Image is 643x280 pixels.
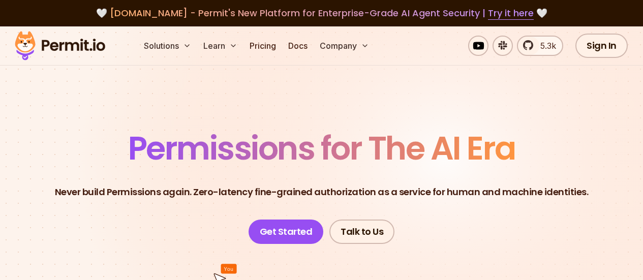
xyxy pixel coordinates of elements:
a: Pricing [246,36,280,56]
a: Get Started [249,220,324,244]
img: Permit logo [10,28,110,63]
div: 🤍 🤍 [24,6,619,20]
button: Company [316,36,373,56]
a: Talk to Us [329,220,394,244]
span: Permissions for The AI Era [128,126,515,171]
a: Sign In [575,34,628,58]
button: Learn [199,36,241,56]
a: Docs [284,36,312,56]
p: Never build Permissions again. Zero-latency fine-grained authorization as a service for human and... [55,185,589,199]
a: 5.3k [517,36,563,56]
span: [DOMAIN_NAME] - Permit's New Platform for Enterprise-Grade AI Agent Security | [110,7,534,19]
span: 5.3k [534,40,556,52]
button: Solutions [140,36,195,56]
a: Try it here [488,7,534,20]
